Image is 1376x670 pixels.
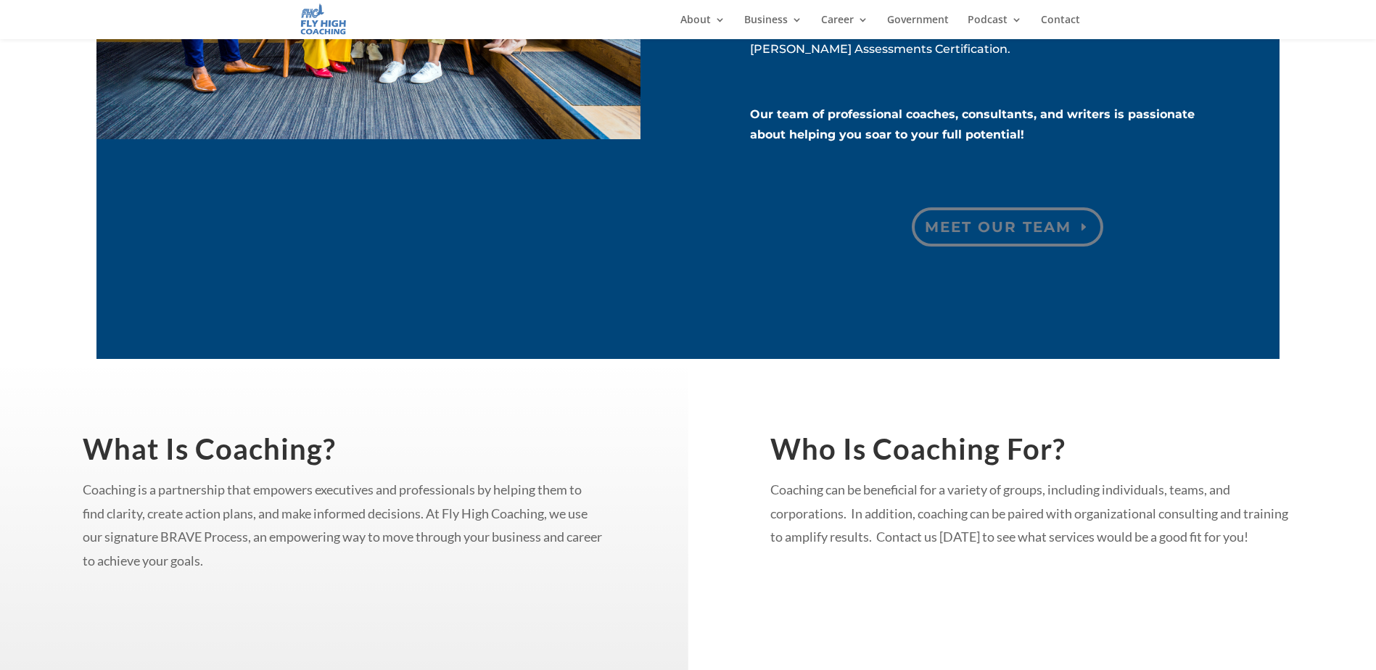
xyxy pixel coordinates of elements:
[821,15,868,39] a: Career
[750,107,1195,142] b: Our team of professional coaches, consultants, and writers is passionate about helping you soar t...
[1041,15,1080,39] a: Contact
[968,15,1022,39] a: Podcast
[887,15,949,39] a: Government
[83,427,606,478] h2: What Is Coaching?
[680,15,725,39] a: About
[770,427,1293,478] h2: Who Is Coaching For?
[770,478,1293,548] p: Coaching can be beneficial for a variety of groups, including individuals, teams, and corporation...
[300,3,347,36] img: Fly High Coaching
[912,207,1103,247] a: Meet our Team
[744,15,802,39] a: Business
[83,478,606,572] p: Coaching is a partnership that empowers executives and professionals by helping them to find clar...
